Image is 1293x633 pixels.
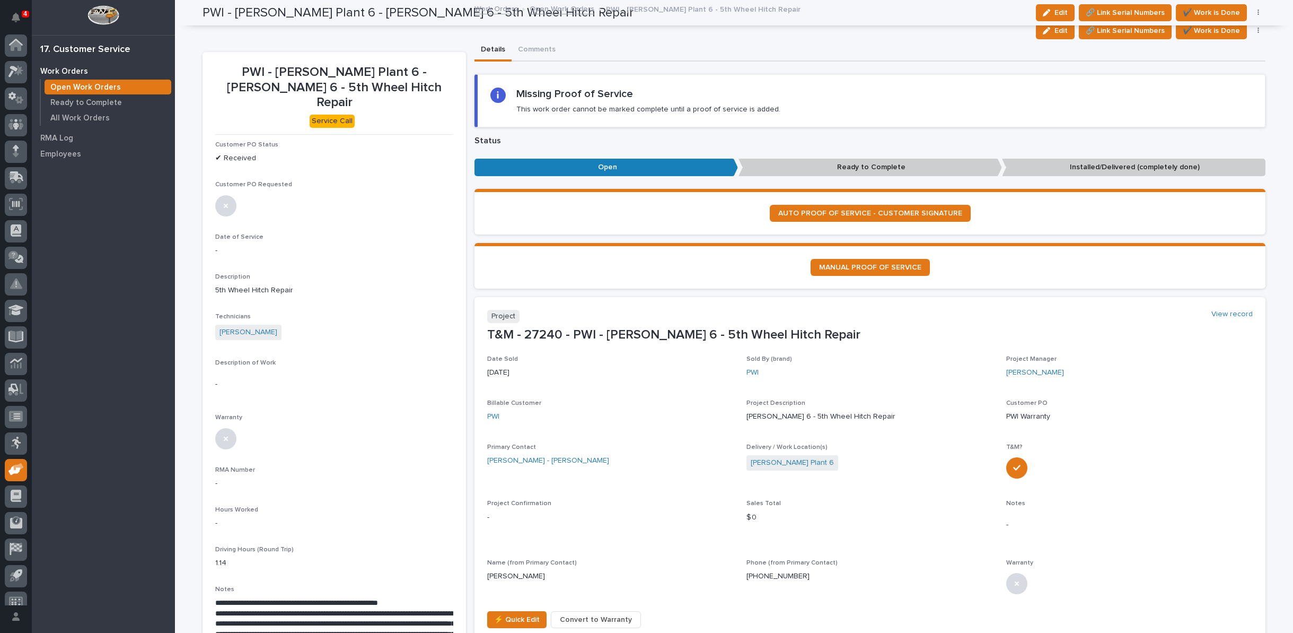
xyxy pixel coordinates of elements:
[487,400,541,406] span: Billable Customer
[215,558,453,569] p: 1.14
[487,500,551,507] span: Project Confirmation
[41,95,175,110] a: Ready to Complete
[474,159,738,176] p: Open
[1006,400,1048,406] span: Customer PO
[50,98,122,108] p: Ready to Complete
[487,444,536,450] span: Primary Contact
[215,245,453,256] p: -
[219,327,277,338] a: [PERSON_NAME]
[1036,22,1075,39] button: Edit
[487,310,520,323] p: Project
[1086,24,1165,37] span: 🔗 Link Serial Numbers
[770,205,971,222] a: AUTO PROOF OF SERVICE - CUSTOMER SIGNATURE
[487,571,734,582] p: [PERSON_NAME]
[215,360,276,366] span: Description of Work
[746,500,781,507] span: Sales Total
[215,65,453,110] p: PWI - [PERSON_NAME] Plant 6 - [PERSON_NAME] 6 - 5th Wheel Hitch Repair
[215,234,263,240] span: Date of Service
[494,613,540,626] span: ⚡ Quick Edit
[40,67,88,76] p: Work Orders
[32,130,175,146] a: RMA Log
[215,142,278,148] span: Customer PO Status
[746,367,759,378] a: PWI
[215,586,234,593] span: Notes
[487,611,547,628] button: ⚡ Quick Edit
[487,512,734,523] p: -
[215,314,251,320] span: Technicians
[1006,500,1025,507] span: Notes
[40,44,130,56] div: 17. Customer Service
[40,150,81,159] p: Employees
[516,88,633,100] h2: Missing Proof of Service
[746,356,792,362] span: Sold By (brand)
[1054,26,1068,36] span: Edit
[551,611,641,628] button: Convert to Warranty
[215,547,294,553] span: Driving Hours (Round Trip)
[1006,356,1057,362] span: Project Manager
[512,39,562,62] button: Comments
[215,153,453,164] p: ✔ Received
[746,571,810,582] p: [PHONE_NUMBER]
[1006,519,1253,531] p: -
[215,274,250,280] span: Description
[50,83,121,92] p: Open Work Orders
[487,560,577,566] span: Name (from Primary Contact)
[215,518,453,529] p: -
[487,327,1253,343] p: T&M - 27240 - PWI - [PERSON_NAME] 6 - 5th Wheel Hitch Repair
[606,3,801,14] p: PWI - [PERSON_NAME] Plant 6 - 5th Wheel Hitch Repair
[738,159,1002,176] p: Ready to Complete
[41,80,175,94] a: Open Work Orders
[746,444,828,450] span: Delivery / Work Location(s)
[746,400,805,406] span: Project Description
[1006,560,1033,566] span: Warranty
[215,379,453,390] p: -
[32,63,175,79] a: Work Orders
[474,2,518,14] a: Work Orders
[530,2,594,14] a: Open Work Orders
[1079,22,1172,39] button: 🔗 Link Serial Numbers
[215,285,453,296] p: 5th Wheel Hitch Repair
[811,259,930,276] a: MANUAL PROOF OF SERVICE
[516,105,780,114] p: This work order cannot be marked complete until a proof of service is added.
[1006,367,1064,378] a: [PERSON_NAME]
[215,181,292,188] span: Customer PO Requested
[1006,411,1253,422] p: PWI Warranty
[487,455,609,466] a: [PERSON_NAME] - [PERSON_NAME]
[215,467,255,473] span: RMA Number
[746,560,838,566] span: Phone (from Primary Contact)
[819,264,921,271] span: MANUAL PROOF OF SERVICE
[1002,159,1265,176] p: Installed/Delivered (completely done)
[32,146,175,162] a: Employees
[1183,24,1240,37] span: ✔️ Work is Done
[41,110,175,125] a: All Work Orders
[746,512,993,523] p: $ 0
[5,6,27,29] button: Notifications
[1176,22,1247,39] button: ✔️ Work is Done
[310,115,355,128] div: Service Call
[487,367,734,378] p: [DATE]
[1006,444,1023,450] span: T&M?
[746,411,993,422] p: [PERSON_NAME] 6 - 5th Wheel Hitch Repair
[751,457,834,469] a: [PERSON_NAME] Plant 6
[778,210,962,217] span: AUTO PROOF OF SERVICE - CUSTOMER SIGNATURE
[215,478,453,489] p: -
[13,13,27,30] div: Notifications4
[560,613,632,626] span: Convert to Warranty
[1211,310,1253,319] a: View record
[215,507,258,513] span: Hours Worked
[474,39,512,62] button: Details
[50,114,110,123] p: All Work Orders
[474,136,1265,146] p: Status
[487,356,518,362] span: Date Sold
[23,10,27,18] p: 4
[40,134,73,143] p: RMA Log
[87,5,119,25] img: Workspace Logo
[215,414,242,421] span: Warranty
[487,411,499,422] a: PWI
